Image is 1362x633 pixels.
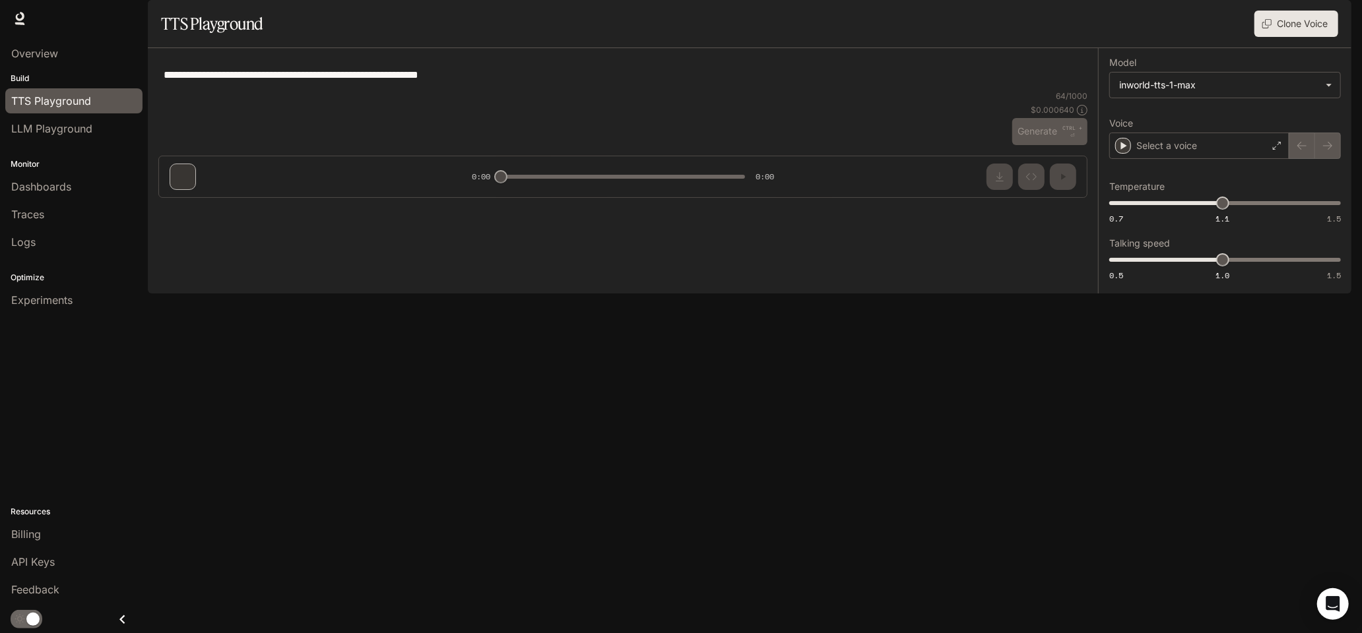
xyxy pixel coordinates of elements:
div: inworld-tts-1-max [1110,73,1340,98]
div: Open Intercom Messenger [1317,588,1349,620]
span: 1.1 [1216,213,1229,224]
p: Voice [1109,119,1133,128]
span: 0.5 [1109,270,1123,281]
button: Clone Voice [1254,11,1338,37]
p: $ 0.000640 [1031,104,1074,115]
div: inworld-tts-1-max [1119,78,1319,92]
p: Select a voice [1136,139,1197,152]
span: 0.7 [1109,213,1123,224]
p: Temperature [1109,182,1165,191]
p: Talking speed [1109,239,1170,248]
p: Model [1109,58,1136,67]
p: 64 / 1000 [1056,90,1087,102]
h1: TTS Playground [161,11,263,37]
span: 1.5 [1327,213,1341,224]
span: 1.5 [1327,270,1341,281]
span: 1.0 [1216,270,1229,281]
